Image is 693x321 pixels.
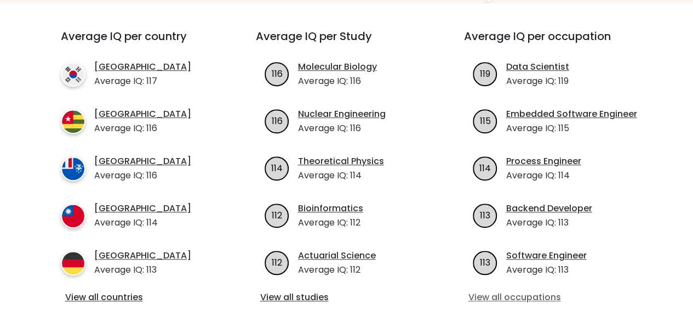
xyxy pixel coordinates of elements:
p: Average IQ: 113 [506,263,587,277]
text: 119 [480,67,490,80]
text: 112 [272,209,282,221]
a: Molecular Biology [298,60,377,74]
h3: Average IQ per occupation [464,30,646,56]
text: 116 [271,114,282,127]
text: 114 [479,161,491,174]
a: Actuarial Science [298,249,376,262]
a: Backend Developer [506,202,592,215]
img: country [61,251,85,275]
a: View all occupations [468,291,642,304]
p: Average IQ: 113 [94,263,191,277]
p: Average IQ: 113 [506,216,592,229]
h3: Average IQ per Study [256,30,438,56]
a: [GEOGRAPHIC_DATA] [94,60,191,74]
a: Software Engineer [506,249,587,262]
p: Average IQ: 116 [298,75,377,88]
a: [GEOGRAPHIC_DATA] [94,155,191,168]
a: View all studies [260,291,433,304]
p: Average IQ: 115 [506,122,637,135]
p: Average IQ: 116 [94,122,191,135]
a: Nuclear Engineering [298,108,386,121]
p: Average IQ: 112 [298,263,376,277]
p: Average IQ: 112 [298,216,363,229]
a: [GEOGRAPHIC_DATA] [94,202,191,215]
a: [GEOGRAPHIC_DATA] [94,108,191,121]
h3: Average IQ per country [61,30,216,56]
a: [GEOGRAPHIC_DATA] [94,249,191,262]
p: Average IQ: 116 [94,169,191,182]
p: Average IQ: 114 [298,169,384,182]
p: Average IQ: 116 [298,122,386,135]
p: Average IQ: 114 [506,169,581,182]
text: 116 [271,67,282,80]
text: 112 [272,256,282,268]
p: Average IQ: 117 [94,75,191,88]
a: Theoretical Physics [298,155,384,168]
text: 114 [271,161,283,174]
a: Data Scientist [506,60,569,74]
a: Bioinformatics [298,202,363,215]
a: View all countries [65,291,212,304]
text: 113 [480,209,490,221]
text: 113 [480,256,490,268]
img: country [61,62,85,87]
a: Process Engineer [506,155,581,168]
p: Average IQ: 114 [94,216,191,229]
img: country [61,109,85,134]
p: Average IQ: 119 [506,75,569,88]
img: country [61,156,85,181]
img: country [61,204,85,228]
text: 115 [479,114,490,127]
a: Embedded Software Engineer [506,108,637,121]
